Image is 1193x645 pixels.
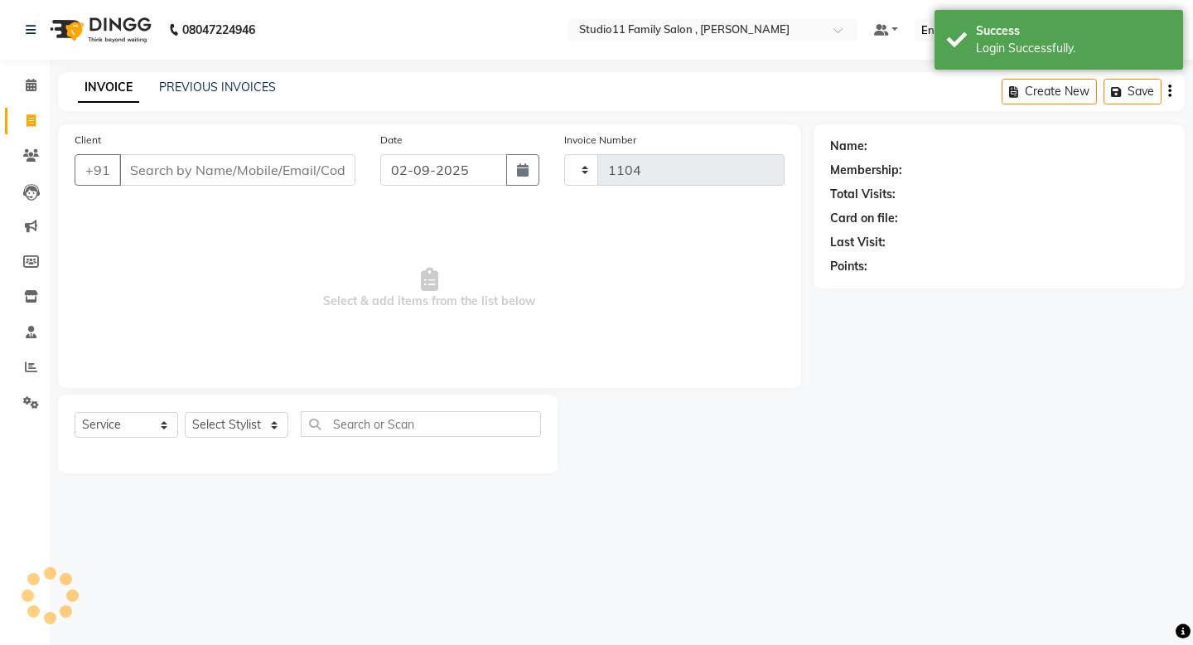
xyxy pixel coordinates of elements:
a: PREVIOUS INVOICES [159,80,276,95]
input: Search or Scan [301,411,541,437]
a: INVOICE [78,73,139,103]
div: Card on file: [830,210,898,227]
div: Total Visits: [830,186,896,203]
button: Create New [1002,79,1097,104]
input: Search by Name/Mobile/Email/Code [119,154,355,186]
div: Membership: [830,162,902,179]
label: Date [380,133,403,148]
b: 08047224946 [182,7,255,53]
div: Name: [830,138,867,155]
button: Save [1104,79,1162,104]
label: Client [75,133,101,148]
div: Login Successfully. [976,40,1171,57]
div: Points: [830,258,867,275]
label: Invoice Number [564,133,636,148]
button: +91 [75,154,121,186]
div: Last Visit: [830,234,886,251]
img: logo [42,7,156,53]
span: Select & add items from the list below [75,206,785,371]
div: Success [976,22,1171,40]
